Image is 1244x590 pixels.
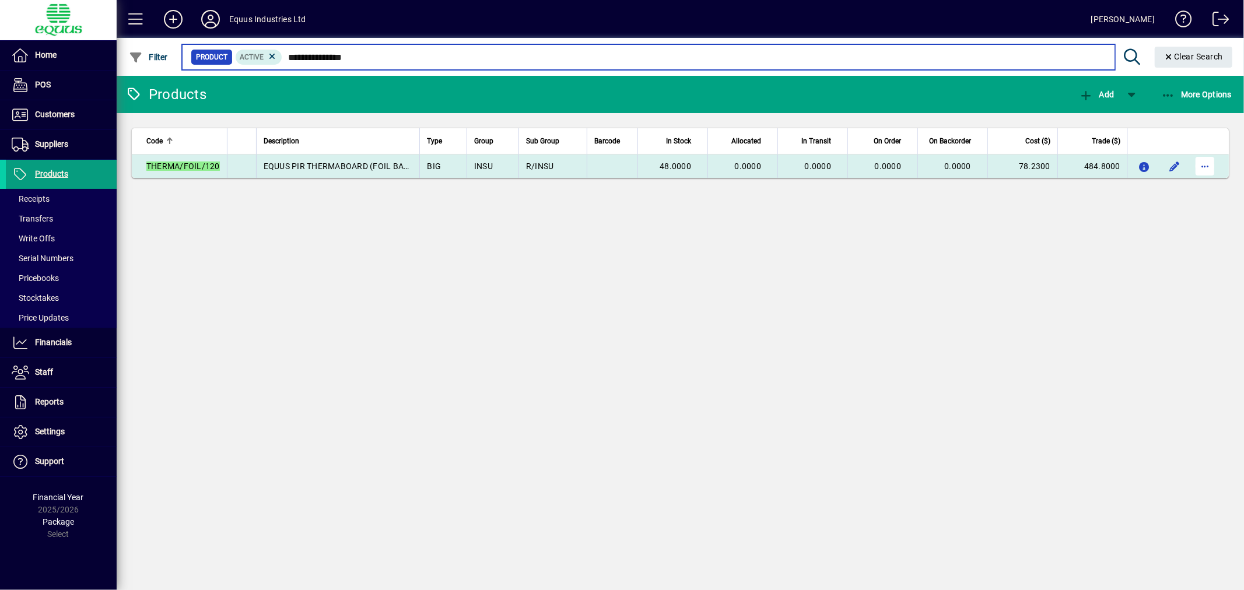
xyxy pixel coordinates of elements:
[785,135,842,147] div: In Transit
[645,135,702,147] div: In Stock
[6,358,117,387] a: Staff
[855,135,912,147] div: On Order
[12,273,59,283] span: Pricebooks
[196,51,227,63] span: Product
[526,161,554,171] span: R/INSU
[1079,90,1114,99] span: Add
[474,135,511,147] div: Group
[945,161,972,171] span: 0.0000
[594,135,620,147] span: Barcode
[735,161,762,171] span: 0.0000
[264,135,299,147] span: Description
[236,50,282,65] mat-chip: Activation Status: Active
[801,135,831,147] span: In Transit
[874,135,901,147] span: On Order
[526,135,580,147] div: Sub Group
[155,9,192,30] button: Add
[1158,84,1235,105] button: More Options
[1196,157,1214,175] button: More options
[12,293,59,303] span: Stocktakes
[1025,135,1050,147] span: Cost ($)
[731,135,761,147] span: Allocated
[35,397,64,406] span: Reports
[35,169,68,178] span: Products
[666,135,691,147] span: In Stock
[6,41,117,70] a: Home
[35,80,51,89] span: POS
[6,288,117,308] a: Stocktakes
[1057,154,1127,178] td: 484.8000
[33,493,84,502] span: Financial Year
[929,135,971,147] span: On Backorder
[146,135,163,147] span: Code
[1076,84,1117,105] button: Add
[6,268,117,288] a: Pricebooks
[925,135,982,147] div: On Backorder
[6,328,117,357] a: Financials
[146,135,220,147] div: Code
[6,130,117,159] a: Suppliers
[229,10,306,29] div: Equus Industries Ltd
[474,161,493,171] span: INSU
[594,135,630,147] div: Barcode
[987,154,1057,178] td: 78.2300
[1204,2,1229,40] a: Logout
[12,313,69,322] span: Price Updates
[6,308,117,328] a: Price Updates
[12,254,73,263] span: Serial Numbers
[12,194,50,203] span: Receipts
[427,135,460,147] div: Type
[6,417,117,447] a: Settings
[35,50,57,59] span: Home
[35,338,72,347] span: Financials
[660,161,691,171] span: 48.0000
[6,71,117,100] a: POS
[6,100,117,129] a: Customers
[35,110,75,119] span: Customers
[125,85,206,104] div: Products
[35,456,64,466] span: Support
[526,135,559,147] span: Sub Group
[1155,47,1233,68] button: Clear
[6,189,117,209] a: Receipts
[43,517,74,526] span: Package
[240,53,264,61] span: Active
[6,388,117,417] a: Reports
[12,234,55,243] span: Write Offs
[1165,157,1184,175] button: Edit
[6,248,117,268] a: Serial Numbers
[12,214,53,223] span: Transfers
[35,367,53,377] span: Staff
[126,47,171,68] button: Filter
[6,229,117,248] a: Write Offs
[427,161,441,171] span: BIG
[6,447,117,476] a: Support
[264,161,458,171] span: EQUUS PIR THERMABOARD (FOIL BACKED) 120MM
[35,427,65,436] span: Settings
[1164,52,1224,61] span: Clear Search
[1091,10,1155,29] div: [PERSON_NAME]
[129,52,168,62] span: Filter
[264,135,413,147] div: Description
[715,135,772,147] div: Allocated
[474,135,493,147] span: Group
[6,209,117,229] a: Transfers
[875,161,902,171] span: 0.0000
[1092,135,1120,147] span: Trade ($)
[192,9,229,30] button: Profile
[146,161,220,171] em: THERMA/FOIL/120
[1166,2,1192,40] a: Knowledge Base
[427,135,442,147] span: Type
[1161,90,1232,99] span: More Options
[35,139,68,149] span: Suppliers
[805,161,832,171] span: 0.0000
